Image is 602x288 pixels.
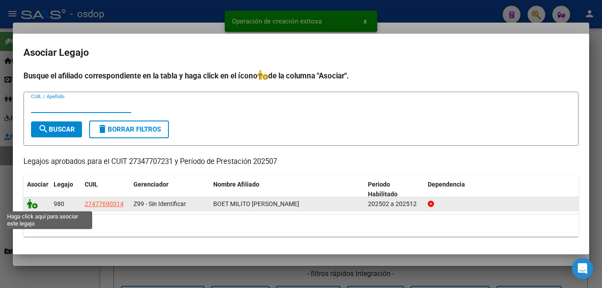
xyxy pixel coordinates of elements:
[428,181,465,188] span: Dependencia
[31,121,82,137] button: Buscar
[38,125,75,133] span: Buscar
[133,200,186,207] span: Z99 - Sin Identificar
[23,44,579,61] h2: Asociar Legajo
[210,175,364,204] datatable-header-cell: Nombre Afiliado
[27,181,48,188] span: Asociar
[130,175,210,204] datatable-header-cell: Gerenciador
[38,124,49,134] mat-icon: search
[54,200,64,207] span: 980
[23,214,579,237] div: 1 registros
[85,200,124,207] span: 27477690314
[85,181,98,188] span: CUIL
[213,181,259,188] span: Nombre Afiliado
[50,175,81,204] datatable-header-cell: Legajo
[97,125,161,133] span: Borrar Filtros
[572,258,593,279] div: Open Intercom Messenger
[368,181,398,198] span: Periodo Habilitado
[133,181,168,188] span: Gerenciador
[213,200,299,207] span: BOET MILITO ANA PAULA
[368,199,421,209] div: 202502 a 202512
[23,175,50,204] datatable-header-cell: Asociar
[97,124,108,134] mat-icon: delete
[23,70,579,82] h4: Busque el afiliado correspondiente en la tabla y haga click en el ícono de la columna "Asociar".
[54,181,73,188] span: Legajo
[81,175,130,204] datatable-header-cell: CUIL
[23,156,579,167] p: Legajos aprobados para el CUIT 27347707231 y Período de Prestación 202507
[364,175,424,204] datatable-header-cell: Periodo Habilitado
[424,175,579,204] datatable-header-cell: Dependencia
[89,121,169,138] button: Borrar Filtros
